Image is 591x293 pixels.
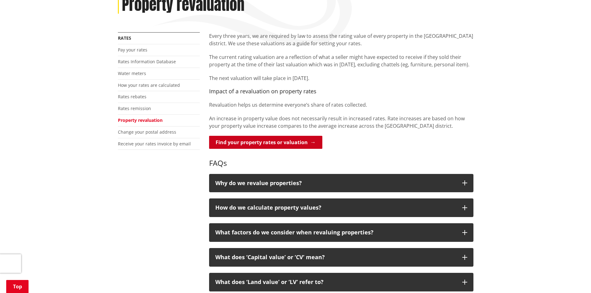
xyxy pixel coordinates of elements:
[118,141,191,147] a: Receive your rates invoice by email
[209,136,322,149] a: Find your property rates or valuation
[215,229,456,236] p: What factors do we consider when revaluing properties?
[118,94,146,100] a: Rates rebates
[209,198,473,217] button: How do we calculate property values?
[209,115,473,130] p: An increase in property value does not necessarily result in increased rates. Rate increases are ...
[209,150,473,168] h3: FAQs
[209,273,473,291] button: What does ‘Land value’ or ‘LV’ refer to?
[209,88,473,95] h4: Impact of a revaluation on property rates
[215,279,456,285] p: What does ‘Land value’ or ‘LV’ refer to?
[118,35,131,41] a: Rates
[562,267,585,289] iframe: Messenger Launcher
[118,70,146,76] a: Water meters
[209,53,473,68] p: The current rating valuation are a reflection of what a seller might have expected to receive if ...
[209,101,473,109] p: Revaluation helps us determine everyone’s share of rates collected.
[118,129,176,135] a: Change your postal address
[215,180,456,186] p: Why do we revalue properties?
[118,59,176,64] a: Rates Information Database
[6,280,29,293] a: Top
[209,248,473,267] button: What does ‘Capital value’ or ‘CV’ mean?
[209,74,473,82] p: The next valuation will take place in [DATE].
[118,47,147,53] a: Pay your rates
[118,82,180,88] a: How your rates are calculated
[215,205,456,211] p: How do we calculate property values?
[215,254,456,260] p: What does ‘Capital value’ or ‘CV’ mean?
[209,223,473,242] button: What factors do we consider when revaluing properties?
[209,174,473,193] button: Why do we revalue properties?
[209,32,473,47] p: Every three years, we are required by law to assess the rating value of every property in the [GE...
[118,117,163,123] a: Property revaluation
[118,105,151,111] a: Rates remission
